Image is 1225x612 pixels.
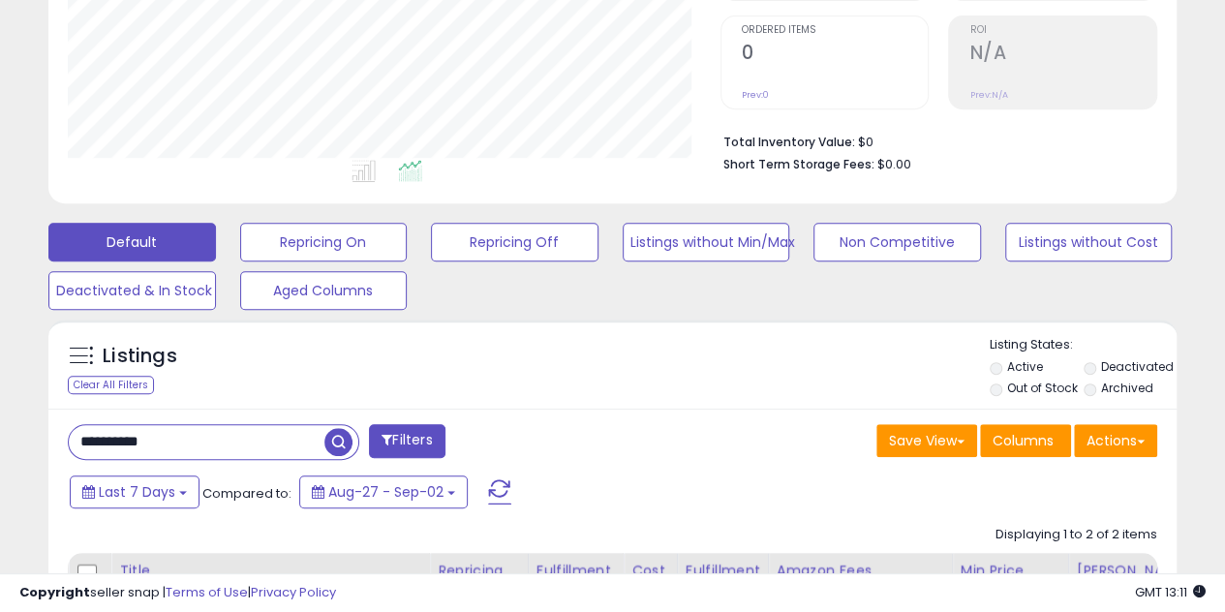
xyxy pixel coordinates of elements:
label: Out of Stock [1006,380,1077,396]
button: Actions [1074,424,1157,457]
small: Prev: N/A [969,89,1007,101]
strong: Copyright [19,583,90,601]
button: Repricing On [240,223,408,261]
button: Save View [876,424,977,457]
div: Clear All Filters [68,376,154,394]
h2: 0 [742,42,929,68]
h5: Listings [103,343,177,370]
div: Displaying 1 to 2 of 2 items [995,526,1157,544]
h2: N/A [969,42,1156,68]
span: Columns [993,431,1054,450]
li: $0 [723,129,1143,152]
span: ROI [969,25,1156,36]
button: Default [48,223,216,261]
button: Non Competitive [813,223,981,261]
label: Active [1006,358,1042,375]
button: Listings without Min/Max [623,223,790,261]
span: Ordered Items [742,25,929,36]
button: Columns [980,424,1071,457]
small: Prev: 0 [742,89,769,101]
button: Deactivated & In Stock [48,271,216,310]
p: Listing States: [990,336,1177,354]
span: Last 7 Days [99,482,175,502]
b: Total Inventory Value: [723,134,855,150]
button: Listings without Cost [1005,223,1173,261]
label: Archived [1101,380,1153,396]
span: Compared to: [202,484,291,503]
button: Filters [369,424,444,458]
div: seller snap | | [19,584,336,602]
button: Aug-27 - Sep-02 [299,475,468,508]
a: Privacy Policy [251,583,336,601]
b: Short Term Storage Fees: [723,156,874,172]
span: Aug-27 - Sep-02 [328,482,444,502]
label: Deactivated [1101,358,1174,375]
button: Aged Columns [240,271,408,310]
a: Terms of Use [166,583,248,601]
button: Last 7 Days [70,475,199,508]
span: 2025-09-10 13:11 GMT [1135,583,1206,601]
span: $0.00 [877,155,911,173]
button: Repricing Off [431,223,598,261]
